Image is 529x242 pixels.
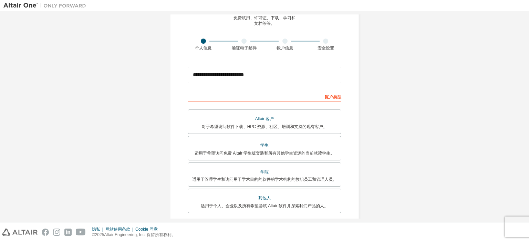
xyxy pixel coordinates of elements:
[258,196,271,200] font: 其他人
[195,46,211,51] font: 个人信息
[64,229,72,236] img: linkedin.svg
[254,21,275,26] font: 文档等等。
[277,46,293,51] font: 帐户信息
[95,232,104,237] font: 2025
[92,227,100,232] font: 隐私
[318,46,334,51] font: 安全设置
[195,151,334,156] font: 适用于希望访问免费 Altair 学生版套装和所有其他学生资源的当前就读学生。
[92,232,95,237] font: ©
[2,229,38,236] img: altair_logo.svg
[255,116,274,121] font: Altair 客户
[53,229,60,236] img: instagram.svg
[3,2,90,9] img: 牵牛星一号
[105,227,130,232] font: 网站使用条款
[234,15,295,20] font: 免费试用、许可证、下载、学习和
[135,227,158,232] font: Cookie 同意
[201,203,328,208] font: 适用于个人、企业以及所有希望尝试 Altair 软件并探索我们产品的人。
[104,232,176,237] font: Altair Engineering, Inc. 保留所有权利。
[232,46,257,51] font: 验证电子邮件
[42,229,49,236] img: facebook.svg
[325,95,341,99] font: 账户类型
[192,177,337,182] font: 适用于管理学生和访问用于学术目的的软件的学术机构的教职员工和管理人员。
[260,169,269,174] font: 学院
[260,143,269,148] font: 学生
[76,229,86,236] img: youtube.svg
[202,124,328,129] font: 对于希望访问软件下载、HPC 资源、社区、培训和支持的现有客户。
